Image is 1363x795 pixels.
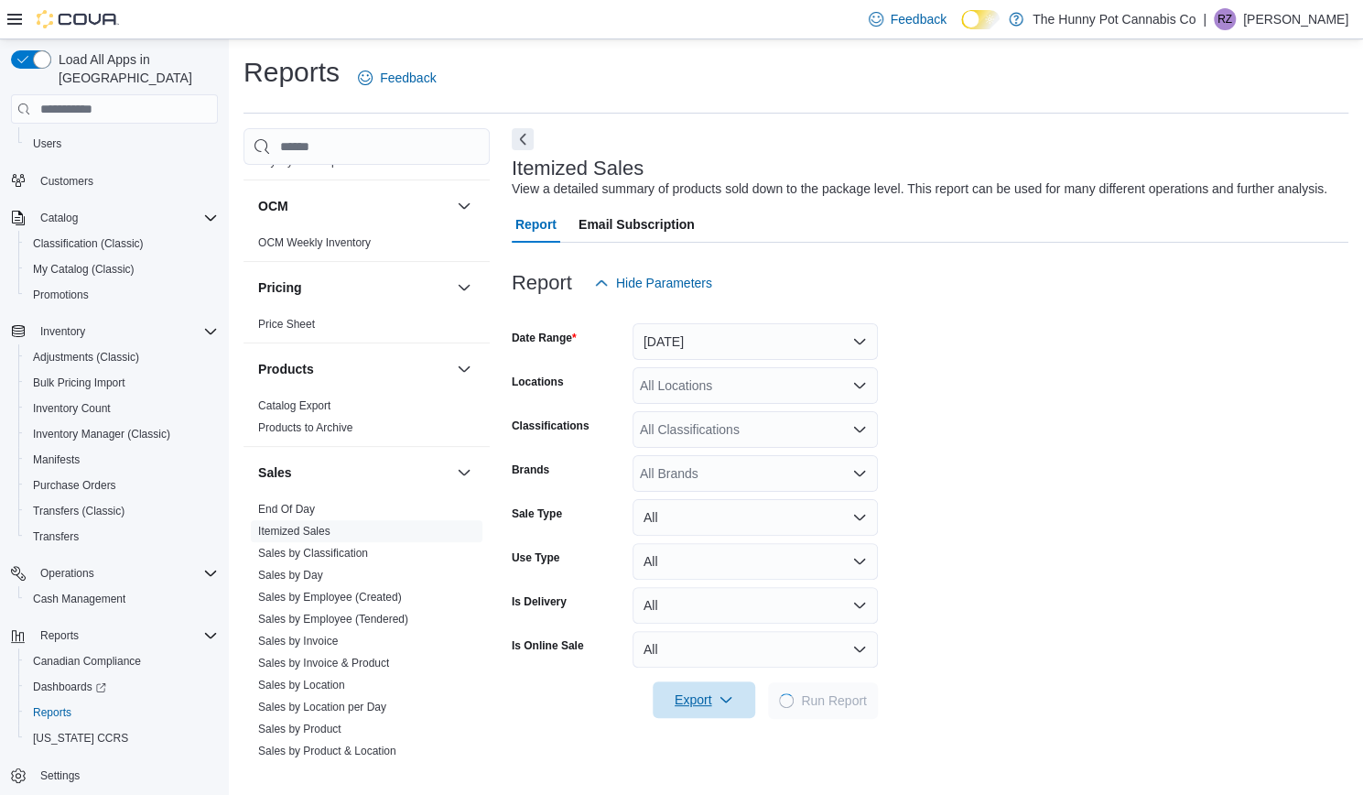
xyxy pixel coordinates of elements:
[258,503,315,516] a: End Of Day
[664,681,744,718] span: Export
[26,346,218,368] span: Adjustments (Classic)
[453,462,475,484] button: Sales
[37,10,119,28] img: Cova
[26,474,124,496] a: Purchase Orders
[515,206,557,243] span: Report
[258,463,449,482] button: Sales
[18,524,225,550] button: Transfers
[18,700,225,725] button: Reports
[26,397,118,419] a: Inventory Count
[258,502,315,517] span: End Of Day
[453,195,475,217] button: OCM
[26,727,218,749] span: Washington CCRS
[26,650,148,672] a: Canadian Compliance
[512,419,590,433] label: Classifications
[258,591,402,604] a: Sales by Employee (Created)
[961,29,962,30] span: Dark Mode
[33,705,71,720] span: Reports
[258,317,315,332] span: Price Sheet
[258,547,368,560] a: Sales by Classification
[26,500,132,522] a: Transfers (Classic)
[40,768,80,783] span: Settings
[258,634,338,648] span: Sales by Invoice
[891,10,947,28] span: Feedback
[258,360,449,378] button: Products
[779,693,794,708] span: Loading
[768,682,878,719] button: LoadingRun Report
[4,205,225,231] button: Catalog
[258,701,386,713] a: Sales by Location per Day
[512,463,549,477] label: Brands
[40,566,94,581] span: Operations
[26,449,87,471] a: Manifests
[258,420,352,435] span: Products to Archive
[33,136,61,151] span: Users
[1033,8,1195,30] p: The Hunny Pot Cannabis Co
[33,625,86,647] button: Reports
[633,499,878,536] button: All
[26,423,218,445] span: Inventory Manager (Classic)
[512,331,577,345] label: Date Range
[258,197,288,215] h3: OCM
[258,679,345,692] a: Sales by Location
[258,635,338,648] a: Sales by Invoice
[512,272,572,294] h3: Report
[33,401,111,416] span: Inventory Count
[258,399,330,412] a: Catalog Export
[258,546,368,561] span: Sales by Classification
[40,324,85,339] span: Inventory
[26,702,79,724] a: Reports
[633,587,878,624] button: All
[258,569,323,582] a: Sales by Day
[26,372,133,394] a: Bulk Pricing Import
[258,745,396,757] a: Sales by Product & Location
[852,422,867,437] button: Open list of options
[33,562,218,584] span: Operations
[18,396,225,421] button: Inventory Count
[258,678,345,692] span: Sales by Location
[4,762,225,789] button: Settings
[633,323,878,360] button: [DATE]
[33,262,135,277] span: My Catalog (Classic)
[512,594,567,609] label: Is Delivery
[18,231,225,256] button: Classification (Classic)
[18,131,225,157] button: Users
[26,258,218,280] span: My Catalog (Classic)
[243,54,340,91] h1: Reports
[33,169,218,192] span: Customers
[26,284,96,306] a: Promotions
[26,650,218,672] span: Canadian Compliance
[258,722,341,736] span: Sales by Product
[18,447,225,473] button: Manifests
[258,525,330,538] a: Itemized Sales
[33,207,218,229] span: Catalog
[258,197,449,215] button: OCM
[453,358,475,380] button: Products
[512,506,562,521] label: Sale Type
[26,233,151,255] a: Classification (Classic)
[33,478,116,493] span: Purchase Orders
[18,473,225,498] button: Purchase Orders
[258,612,408,626] span: Sales by Employee (Tendered)
[33,288,89,302] span: Promotions
[40,174,93,189] span: Customers
[33,562,102,584] button: Operations
[26,423,178,445] a: Inventory Manager (Classic)
[26,676,114,698] a: Dashboards
[26,258,142,280] a: My Catalog (Classic)
[258,744,396,758] span: Sales by Product & Location
[258,398,330,413] span: Catalog Export
[258,278,301,297] h3: Pricing
[33,765,87,787] a: Settings
[258,656,389,670] span: Sales by Invoice & Product
[512,375,564,389] label: Locations
[26,284,218,306] span: Promotions
[1217,8,1232,30] span: RZ
[258,568,323,583] span: Sales by Day
[258,236,371,249] a: OCM Weekly Inventory
[1243,8,1348,30] p: [PERSON_NAME]
[4,168,225,194] button: Customers
[1203,8,1206,30] p: |
[33,504,124,518] span: Transfers (Classic)
[26,233,218,255] span: Classification (Classic)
